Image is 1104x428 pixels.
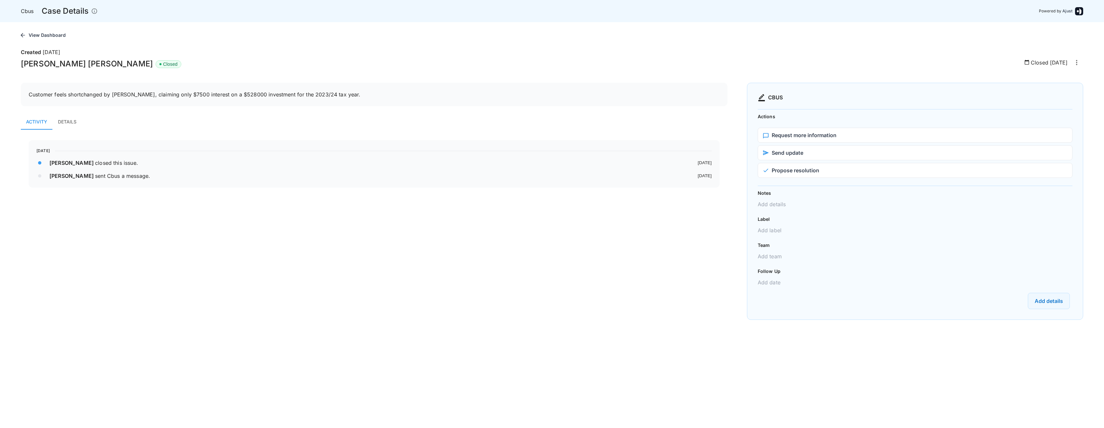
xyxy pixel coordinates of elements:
[758,128,1072,143] button: Request more information
[758,275,1072,290] p: Add date
[49,159,138,167] p: closed this issue .
[698,173,712,179] small: [DATE]
[49,172,150,180] p: sent Cbus a message .
[89,5,100,17] button: This issue was raised through Ajust's platform. Click View Dashboard to see all issues raised for...
[1039,8,1072,14] p: Powered by
[758,190,1072,196] p: Notes
[1031,59,1068,66] p: Closed [DATE]
[758,113,1072,120] p: Actions
[758,196,1072,212] p: Add details
[18,30,68,40] button: View Dashboard
[29,91,720,98] p: Customer feels shortchanged by [PERSON_NAME], claiming only $7500 interest on a $528000 investmen...
[36,148,50,154] p: [DATE]
[1062,8,1072,13] a: Ajust
[42,5,89,17] p: Case Details
[758,163,1072,178] button: Propose resolution
[49,173,95,179] span: [PERSON_NAME]
[758,249,1072,264] p: Add team
[758,216,1072,222] p: Label
[21,114,52,130] button: Activity
[698,160,712,166] small: [DATE]
[1075,7,1083,15] img: Ajust logo
[758,242,1072,249] p: Team
[21,59,153,69] p: [PERSON_NAME] [PERSON_NAME]
[758,222,1072,238] p: Add label
[21,49,41,55] span: Created
[49,160,95,166] span: [PERSON_NAME]
[758,268,1072,275] p: Follow Up
[21,48,1083,56] p: [DATE]
[156,60,181,68] div: Closed
[1070,56,1083,69] button: more actions
[768,93,783,101] p: Cbus
[52,114,82,130] button: Details
[758,145,1072,160] button: Send update
[21,7,34,15] p: Cbus
[1028,293,1070,309] button: Add details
